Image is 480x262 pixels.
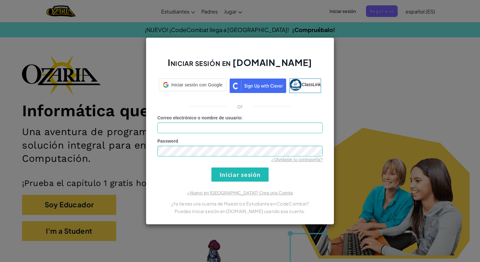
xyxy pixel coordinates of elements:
p: Puedes iniciar sesión en [DOMAIN_NAME] usando esa cuenta. [157,207,323,215]
p: or [237,102,243,110]
label: : [157,115,243,121]
a: ¿Nuevo en [GEOGRAPHIC_DATA]? Crea una Cuenta [187,190,293,195]
img: classlink-logo-small.png [290,79,302,91]
div: Iniciar sesión con Google [159,79,226,91]
span: ClassLink [302,82,321,87]
img: clever_sso_button@2x.png [230,79,286,93]
p: ¿Ya tienes una cuenta de Maestro o Estudiante en CodeCombat? [157,200,323,207]
span: Password [157,139,178,144]
span: Iniciar sesión con Google [171,82,222,88]
input: Iniciar sesión [211,167,269,182]
span: Correo electrónico o nombre de usuario [157,115,241,120]
a: ¿Olvidaste tu contraseña? [271,157,323,162]
a: Iniciar sesión con Google [159,79,226,93]
h2: Iniciar sesión en [DOMAIN_NAME] [157,57,323,75]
